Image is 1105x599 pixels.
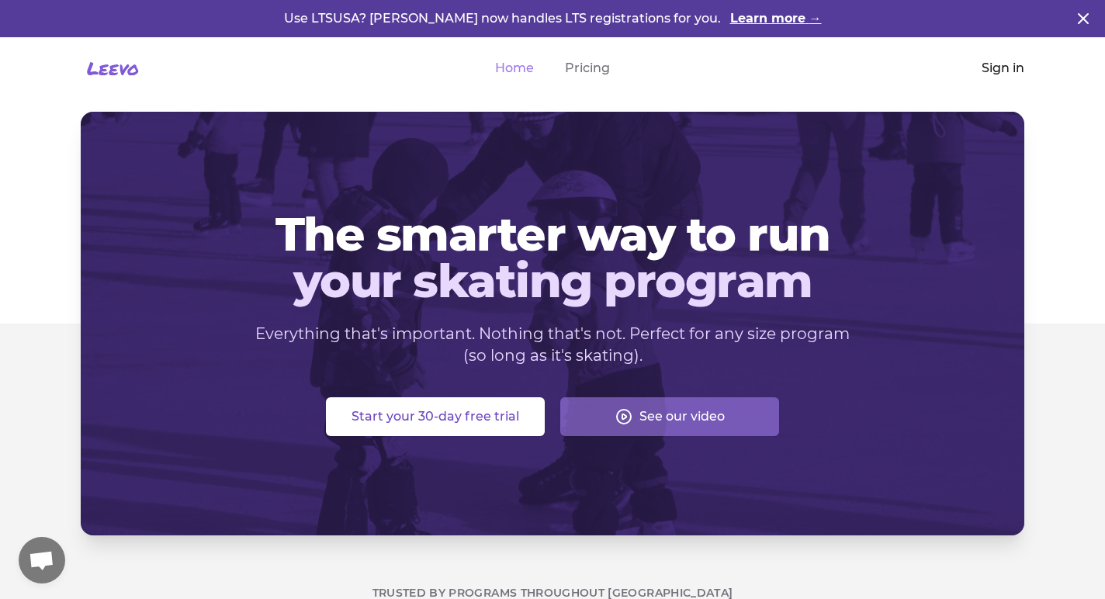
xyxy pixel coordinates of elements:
[565,59,610,78] a: Pricing
[19,537,65,583] div: Open chat
[982,59,1024,78] a: Sign in
[495,59,534,78] a: Home
[284,11,724,26] span: Use LTSUSA? [PERSON_NAME] now handles LTS registrations for you.
[106,211,999,258] span: The smarter way to run
[730,9,822,28] a: Learn more
[81,56,139,81] a: Leevo
[326,397,545,436] button: Start your 30-day free trial
[639,407,725,426] span: See our video
[255,323,850,366] p: Everything that's important. Nothing that's not. Perfect for any size program (so long as it's sk...
[809,11,822,26] span: →
[106,258,999,304] span: your skating program
[560,397,779,436] button: See our video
